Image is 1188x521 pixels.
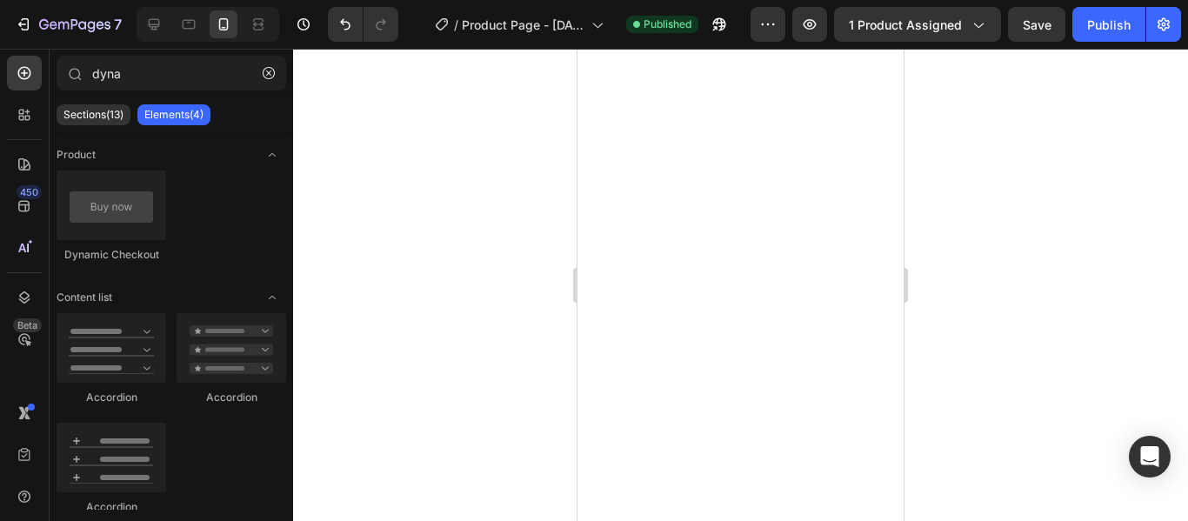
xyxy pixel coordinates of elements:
[57,56,286,90] input: Search Sections & Elements
[13,318,42,332] div: Beta
[328,7,398,42] div: Undo/Redo
[114,14,122,35] p: 7
[57,390,166,405] div: Accordion
[17,185,42,199] div: 450
[577,49,904,521] iframe: Design area
[144,108,204,122] p: Elements(4)
[57,147,96,163] span: Product
[454,16,458,34] span: /
[1129,436,1171,478] div: Open Intercom Messenger
[834,7,1001,42] button: 1 product assigned
[57,290,112,305] span: Content list
[1072,7,1145,42] button: Publish
[7,7,130,42] button: 7
[258,284,286,311] span: Toggle open
[849,16,962,34] span: 1 product assigned
[1023,17,1051,32] span: Save
[1008,7,1065,42] button: Save
[258,141,286,169] span: Toggle open
[63,108,123,122] p: Sections(13)
[644,17,691,32] span: Published
[462,16,584,34] span: Product Page - [DATE] 02:55:35
[177,390,286,405] div: Accordion
[57,247,166,263] div: Dynamic Checkout
[1087,16,1131,34] div: Publish
[57,499,166,515] div: Accordion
